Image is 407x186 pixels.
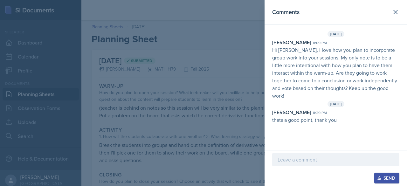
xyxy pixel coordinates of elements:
div: [PERSON_NAME] [272,108,311,116]
div: Send [378,176,395,181]
div: 8:29 pm [313,110,327,116]
button: Send [374,173,399,183]
p: Hi [PERSON_NAME], I love how you plan to incorporate group work into your sessions. My only note ... [272,46,399,100]
p: thats a good point, thank you [272,116,399,124]
h2: Comments [272,8,300,17]
div: 8:09 pm [313,40,327,46]
div: [PERSON_NAME] [272,38,311,46]
span: [DATE] [328,31,344,37]
span: [DATE] [328,101,344,107]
